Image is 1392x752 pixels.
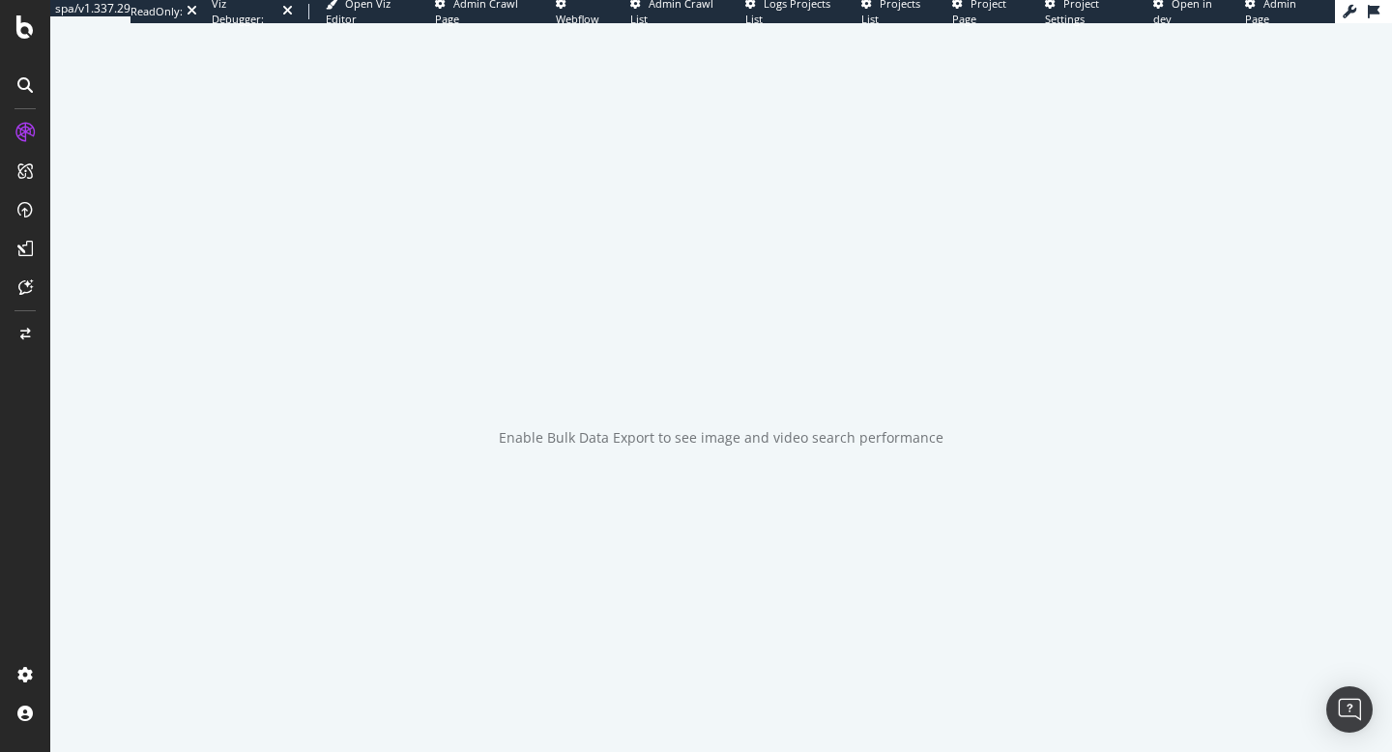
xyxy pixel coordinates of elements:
[499,428,943,448] div: Enable Bulk Data Export to see image and video search performance
[1326,686,1373,733] div: Open Intercom Messenger
[556,12,599,26] span: Webflow
[652,328,791,397] div: animation
[130,4,183,19] div: ReadOnly:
